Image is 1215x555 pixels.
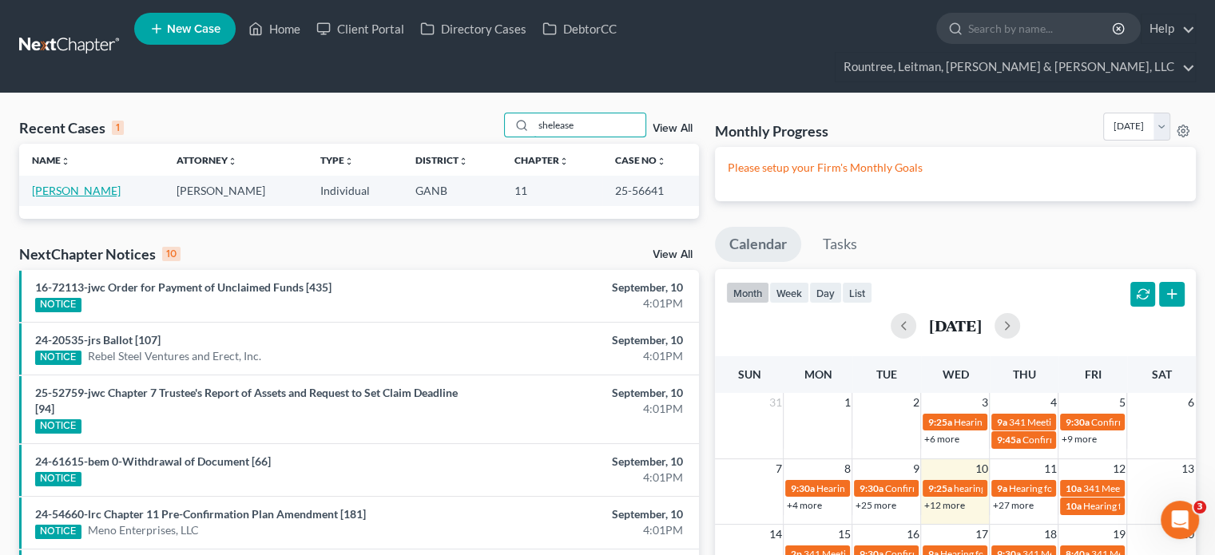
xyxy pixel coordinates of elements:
div: 4:01PM [478,470,683,486]
a: 16-72113-jwc Order for Payment of Unclaimed Funds [435] [35,280,332,294]
span: 11 [1042,459,1058,478]
span: 9:30a [790,482,814,494]
span: 31 [767,393,783,412]
i: unfold_more [657,157,666,166]
a: Attorneyunfold_more [177,154,237,166]
span: 2 [911,393,920,412]
span: 3 [979,393,989,412]
a: +6 more [923,433,959,445]
span: 10a [1065,500,1081,512]
a: 24-61615-bem 0-Withdrawal of Document [66] [35,454,271,468]
span: 16 [904,525,920,544]
a: +4 more [786,499,821,511]
div: 4:01PM [478,522,683,538]
span: Mon [804,367,832,381]
span: 9:25a [927,482,951,494]
span: 10 [973,459,989,478]
span: hearing for [953,482,999,494]
span: Thu [1012,367,1035,381]
a: 24-54660-lrc Chapter 11 Pre-Confirmation Plan Amendment [181] [35,507,366,521]
span: 341 Meeting for [PERSON_NAME] [1008,416,1152,428]
span: 12 [1110,459,1126,478]
a: 25-52759-jwc Chapter 7 Trustee's Report of Assets and Request to Set Claim Deadline [94] [35,386,458,415]
a: Home [240,14,308,43]
a: Calendar [715,227,801,262]
td: 25-56641 [602,176,699,205]
div: 4:01PM [478,401,683,417]
td: Individual [308,176,403,205]
a: Meno Enterprises, LLC [88,522,199,538]
i: unfold_more [61,157,70,166]
a: DebtorCC [534,14,625,43]
span: Confirmation Hearing [1022,434,1114,446]
div: September, 10 [478,279,683,295]
a: 24-20535-jrs Ballot [107] [35,333,161,347]
button: month [726,282,769,303]
a: [PERSON_NAME] [32,184,121,197]
span: 18 [1042,525,1058,544]
span: 19 [1110,525,1126,544]
input: Search by name... [534,113,645,137]
h3: Monthly Progress [715,121,828,141]
td: GANB [403,176,502,205]
span: Fri [1084,367,1101,381]
span: 15 [836,525,852,544]
span: 9:30a [859,482,883,494]
span: Hearing for [953,416,1001,428]
span: 14 [767,525,783,544]
a: Directory Cases [412,14,534,43]
a: Typeunfold_more [320,154,354,166]
button: week [769,282,809,303]
a: Help [1142,14,1195,43]
span: 1 [842,393,852,412]
div: 10 [162,247,181,261]
button: day [809,282,842,303]
iframe: Intercom live chat [1161,501,1199,539]
a: +27 more [992,499,1033,511]
a: Nameunfold_more [32,154,70,166]
span: Tue [876,367,897,381]
span: 6 [1186,393,1196,412]
span: Wed [942,367,968,381]
span: New Case [167,23,220,35]
h2: [DATE] [929,317,982,334]
button: list [842,282,872,303]
span: 9 [911,459,920,478]
div: NOTICE [35,351,81,365]
span: Hearing for [816,482,864,494]
p: Please setup your Firm's Monthly Goals [728,160,1183,176]
span: 4 [1048,393,1058,412]
div: 1 [112,121,124,135]
a: +9 more [1061,433,1096,445]
a: View All [653,249,693,260]
a: Chapterunfold_more [514,154,568,166]
span: 9:30a [1065,416,1089,428]
td: 11 [501,176,602,205]
td: [PERSON_NAME] [164,176,308,205]
div: NextChapter Notices [19,244,181,264]
div: September, 10 [478,454,683,470]
a: Rountree, Leitman, [PERSON_NAME] & [PERSON_NAME], LLC [836,53,1195,81]
span: Confirmation Hearing for [PERSON_NAME] Bass [884,482,1088,494]
div: 4:01PM [478,348,683,364]
a: Rebel Steel Ventures and Erect, Inc. [88,348,261,364]
span: Hearing for [1008,482,1056,494]
a: +12 more [923,499,964,511]
span: Hearing for [1082,500,1130,512]
i: unfold_more [228,157,237,166]
div: NOTICE [35,298,81,312]
span: Sun [737,367,760,381]
span: 9a [996,482,1007,494]
span: 13 [1180,459,1196,478]
a: Districtunfold_more [415,154,468,166]
span: 9:45a [996,434,1020,446]
div: September, 10 [478,385,683,401]
span: 9a [996,416,1007,428]
div: September, 10 [478,506,683,522]
i: unfold_more [459,157,468,166]
a: Tasks [808,227,872,262]
div: 4:01PM [478,295,683,311]
span: 9:25a [927,416,951,428]
div: NOTICE [35,419,81,434]
i: unfold_more [344,157,354,166]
